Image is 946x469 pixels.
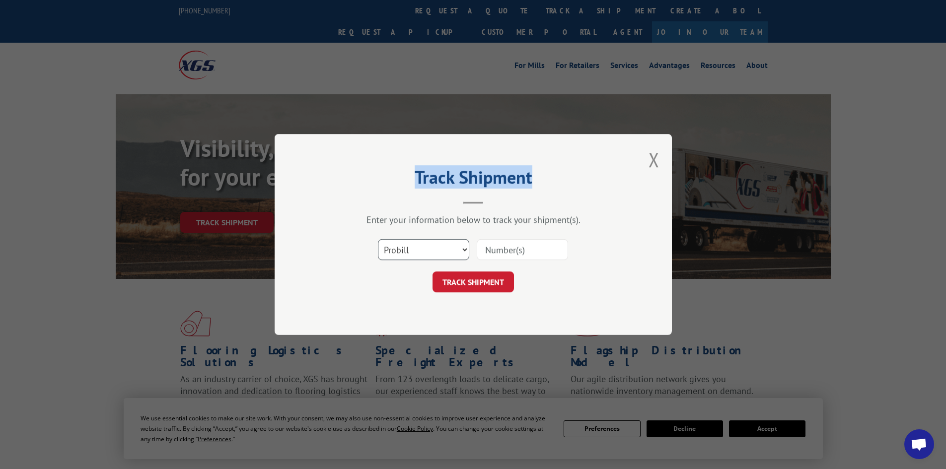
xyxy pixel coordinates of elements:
button: Close modal [649,146,659,173]
button: TRACK SHIPMENT [433,271,514,292]
h2: Track Shipment [324,170,622,189]
div: Open chat [904,429,934,459]
input: Number(s) [477,239,568,260]
div: Enter your information below to track your shipment(s). [324,214,622,225]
